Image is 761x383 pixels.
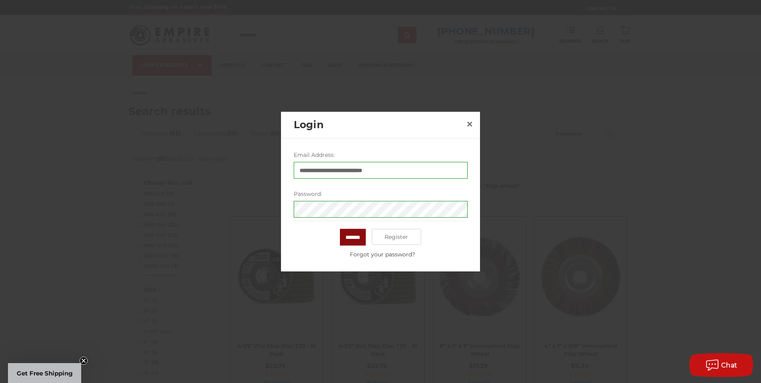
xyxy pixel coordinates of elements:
span: × [466,116,473,131]
button: Chat [689,353,753,377]
button: Close teaser [80,357,88,365]
a: Forgot your password? [298,250,467,259]
div: Get Free ShippingClose teaser [8,363,81,383]
h2: Login [294,117,463,133]
span: Get Free Shipping [17,369,73,377]
a: Register [372,229,421,245]
a: Close [463,117,476,130]
span: Chat [721,362,738,369]
label: Password: [294,190,468,198]
label: Email Address: [294,151,468,159]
